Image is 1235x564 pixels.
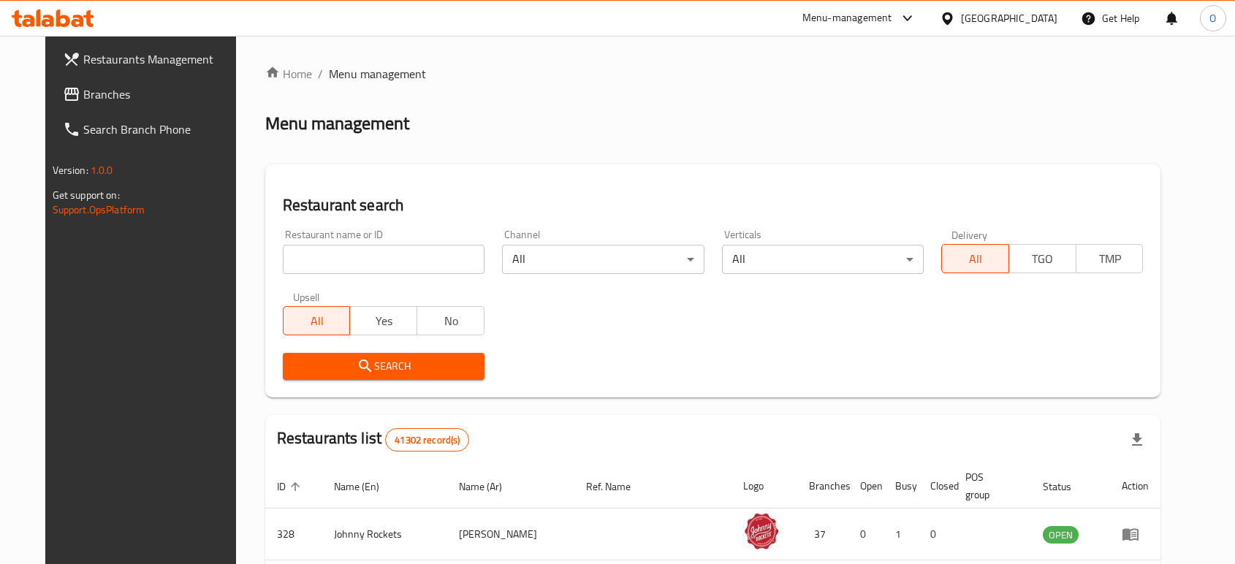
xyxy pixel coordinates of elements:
[53,161,88,180] span: Version:
[91,161,113,180] span: 1.0.0
[797,464,848,508] th: Branches
[265,112,409,135] h2: Menu management
[349,306,417,335] button: Yes
[277,478,305,495] span: ID
[941,244,1009,273] button: All
[951,229,988,240] label: Delivery
[1076,244,1144,273] button: TMP
[265,65,312,83] a: Home
[1043,527,1079,544] span: OPEN
[447,508,574,560] td: [PERSON_NAME]
[1043,526,1079,544] div: OPEN
[731,464,797,508] th: Logo
[919,464,954,508] th: Closed
[848,464,883,508] th: Open
[265,508,322,560] td: 328
[965,468,1014,503] span: POS group
[459,478,521,495] span: Name (Ar)
[1110,464,1160,508] th: Action
[386,433,468,447] span: 41302 record(s)
[294,357,473,376] span: Search
[283,245,484,274] input: Search for restaurant name or ID..
[289,310,345,332] span: All
[265,65,1161,83] nav: breadcrumb
[283,353,484,380] button: Search
[722,245,924,274] div: All
[83,121,240,138] span: Search Branch Phone
[53,186,120,205] span: Get support on:
[1209,10,1216,26] span: O
[53,200,145,219] a: Support.OpsPlatform
[802,9,892,27] div: Menu-management
[502,245,704,274] div: All
[1122,525,1149,543] div: Menu
[277,427,470,451] h2: Restaurants list
[329,65,426,83] span: Menu management
[51,112,251,147] a: Search Branch Phone
[797,508,848,560] td: 37
[51,42,251,77] a: Restaurants Management
[948,248,1003,270] span: All
[417,306,484,335] button: No
[1120,422,1155,457] div: Export file
[83,50,240,68] span: Restaurants Management
[743,513,780,549] img: Johnny Rockets
[1082,248,1138,270] span: TMP
[385,428,469,451] div: Total records count
[919,508,954,560] td: 0
[1015,248,1071,270] span: TGO
[322,508,448,560] td: Johnny Rockets
[283,306,351,335] button: All
[423,310,479,332] span: No
[356,310,411,332] span: Yes
[848,508,883,560] td: 0
[283,194,1144,216] h2: Restaurant search
[318,65,323,83] li: /
[293,291,320,302] label: Upsell
[586,478,650,495] span: Ref. Name
[83,85,240,103] span: Branches
[51,77,251,112] a: Branches
[883,508,919,560] td: 1
[883,464,919,508] th: Busy
[961,10,1057,26] div: [GEOGRAPHIC_DATA]
[1008,244,1076,273] button: TGO
[334,478,398,495] span: Name (En)
[1043,478,1090,495] span: Status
